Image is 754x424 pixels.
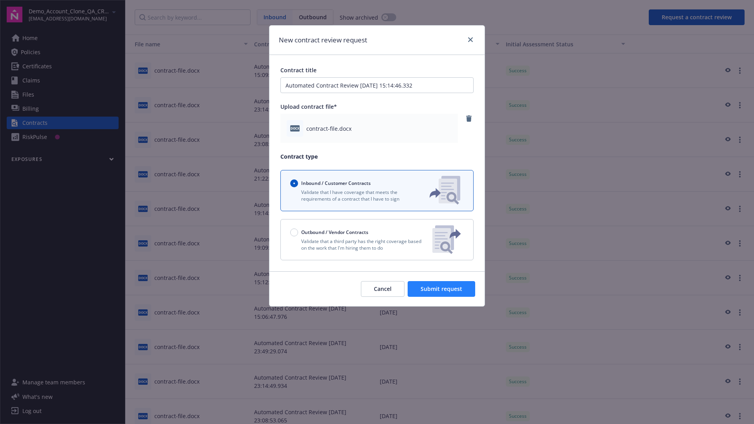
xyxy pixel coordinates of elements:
[280,219,474,260] button: Outbound / Vendor ContractsValidate that a third party has the right coverage based on the work t...
[290,179,298,187] input: Inbound / Customer Contracts
[290,189,417,202] p: Validate that I have coverage that meets the requirements of a contract that I have to sign
[280,170,474,211] button: Inbound / Customer ContractsValidate that I have coverage that meets the requirements of a contra...
[466,35,475,44] a: close
[421,285,462,292] span: Submit request
[290,228,298,236] input: Outbound / Vendor Contracts
[280,103,337,110] span: Upload contract file*
[301,180,371,186] span: Inbound / Customer Contracts
[280,77,474,93] input: Enter a title for this contract
[464,114,474,123] a: remove
[290,125,300,131] span: docx
[374,285,392,292] span: Cancel
[306,124,351,133] span: contract-file.docx
[301,229,368,236] span: Outbound / Vendor Contracts
[361,281,404,297] button: Cancel
[280,152,474,161] p: Contract type
[279,35,367,45] h1: New contract review request
[280,66,317,74] span: Contract title
[290,238,426,251] p: Validate that a third party has the right coverage based on the work that I'm hiring them to do
[408,281,475,297] button: Submit request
